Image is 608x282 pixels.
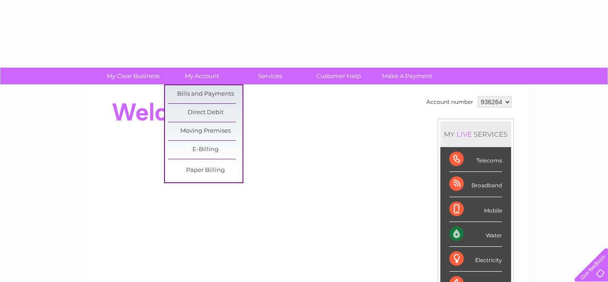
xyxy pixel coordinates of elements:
div: Telecoms [449,147,502,172]
a: Bills and Payments [168,85,242,103]
a: Direct Debit [168,104,242,122]
a: My Account [165,68,239,84]
a: Moving Premises [168,122,242,140]
a: My Clear Business [96,68,170,84]
a: E-Billing [168,141,242,159]
a: Paper Billing [168,162,242,180]
div: Broadband [449,172,502,197]
div: Mobile [449,197,502,222]
td: Account number [424,94,475,110]
div: MY SERVICES [440,121,511,147]
div: Electricity [449,247,502,272]
a: Services [233,68,307,84]
div: Water [449,222,502,247]
div: LIVE [455,130,474,139]
a: Make A Payment [370,68,444,84]
a: Customer Help [302,68,376,84]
